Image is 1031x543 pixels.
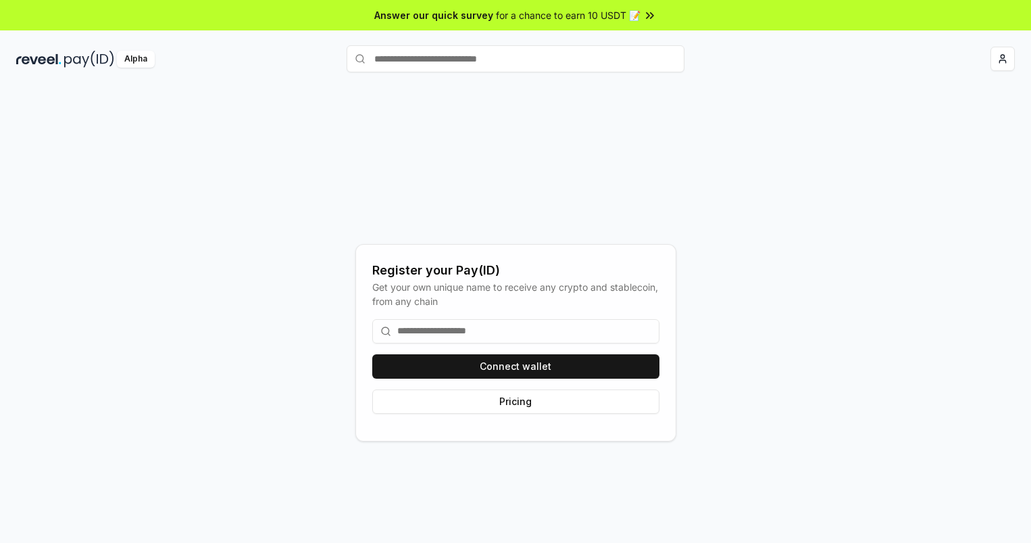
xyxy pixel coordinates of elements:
span: Answer our quick survey [374,8,493,22]
img: pay_id [64,51,114,68]
span: for a chance to earn 10 USDT 📝 [496,8,640,22]
button: Pricing [372,389,659,414]
div: Get your own unique name to receive any crypto and stablecoin, from any chain [372,280,659,308]
div: Register your Pay(ID) [372,261,659,280]
div: Alpha [117,51,155,68]
img: reveel_dark [16,51,61,68]
button: Connect wallet [372,354,659,379]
